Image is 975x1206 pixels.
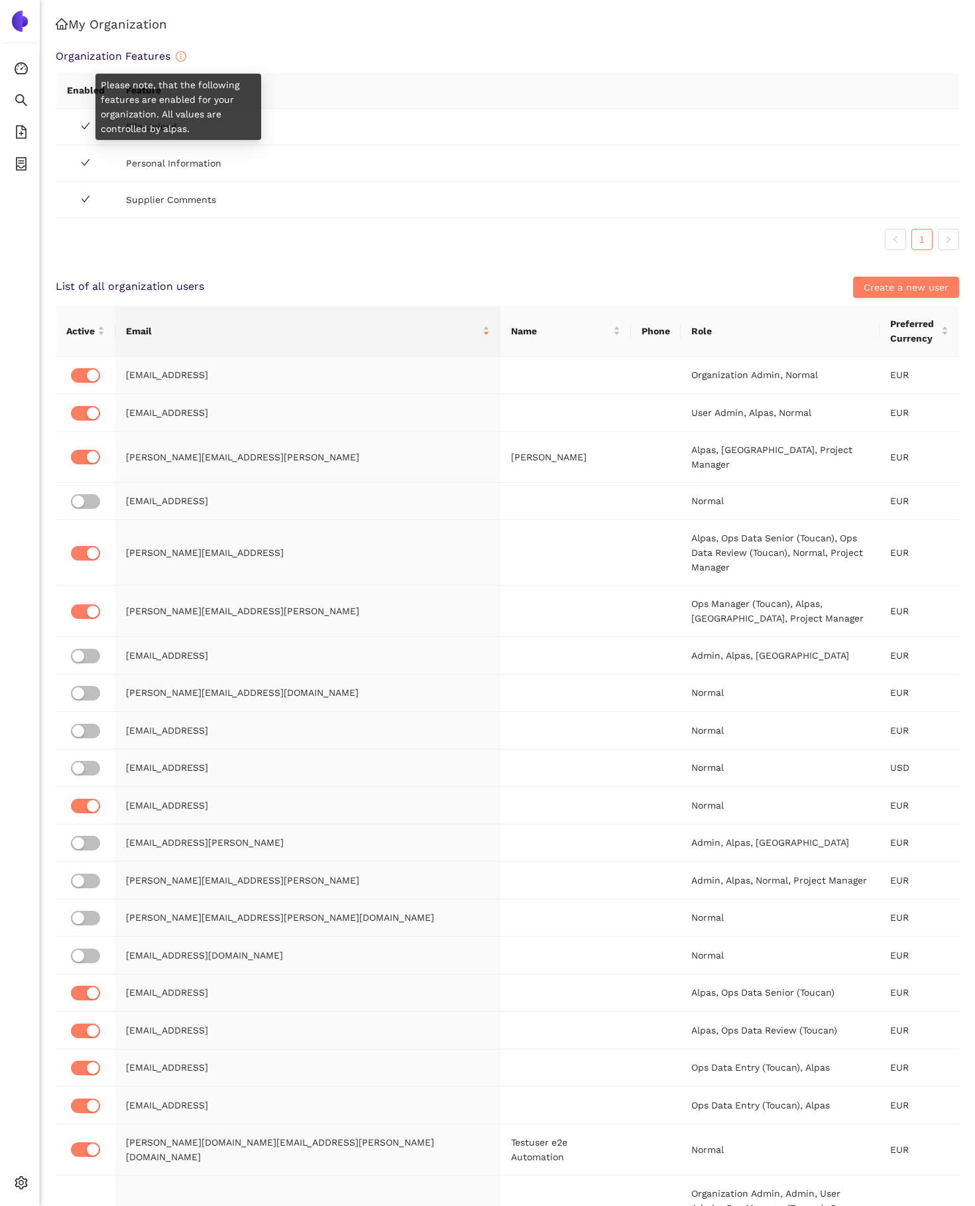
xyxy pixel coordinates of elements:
[511,324,610,338] span: Name
[880,1012,959,1049] td: EUR
[9,11,30,32] img: Logo
[15,57,28,84] span: dashboard
[500,1124,631,1175] td: Testuser e2e Automation
[880,862,959,900] td: EUR
[115,787,500,825] td: [EMAIL_ADDRESS]
[681,937,880,974] td: Normal
[681,394,880,432] td: User Admin, Alpas, Normal
[938,229,959,250] li: Next Page
[681,637,880,675] td: Admin, Alpas, [GEOGRAPHIC_DATA]
[880,675,959,712] td: EUR
[681,1012,880,1049] td: Alpas, Ops Data Review (Toucan)
[15,89,28,115] span: search
[945,235,952,243] span: right
[115,1124,500,1175] td: [PERSON_NAME][DOMAIN_NAME][EMAIL_ADDRESS][PERSON_NAME][DOMAIN_NAME]
[115,862,500,900] td: [PERSON_NAME][EMAIL_ADDRESS][PERSON_NAME]
[681,483,880,521] td: Normal
[56,279,204,294] span: List of all organization users
[115,586,500,637] td: [PERSON_NAME][EMAIL_ADDRESS][PERSON_NAME]
[681,306,880,357] th: Role
[880,974,959,1012] td: EUR
[880,900,959,937] td: EUR
[115,182,959,218] td: Supplier Comments
[880,394,959,432] td: EUR
[176,51,186,62] span: info-circle
[681,825,880,862] td: Admin, Alpas, [GEOGRAPHIC_DATA]
[681,1049,880,1087] td: Ops Data Entry (Toucan), Alpas
[681,1087,880,1124] td: Ops Data Entry (Toucan), Alpas
[56,49,959,64] div: Organization Features
[681,712,880,750] td: Normal
[56,16,959,33] h1: My Organization
[912,230,932,249] a: 1
[891,235,899,243] span: left
[66,324,95,338] span: Active
[95,74,261,140] div: Please note, that the following features are enabled for your organization. All values are contro...
[15,121,28,147] span: file-add
[56,18,68,31] span: home
[681,750,880,787] td: Normal
[81,158,90,167] span: check
[81,121,90,131] span: check
[115,1049,500,1087] td: [EMAIL_ADDRESS]
[115,72,959,109] th: Feature
[880,637,959,675] td: EUR
[115,483,500,521] td: [EMAIL_ADDRESS]
[115,750,500,787] td: [EMAIL_ADDRESS]
[885,229,906,250] li: Previous Page
[681,432,880,483] td: Alpas, [GEOGRAPHIC_DATA], Project Manager
[880,357,959,395] td: EUR
[681,787,880,825] td: Normal
[880,432,959,483] td: EUR
[15,153,28,179] span: container
[115,520,500,586] td: [PERSON_NAME][EMAIL_ADDRESS]
[115,1012,500,1049] td: [EMAIL_ADDRESS]
[115,900,500,937] td: [PERSON_NAME][EMAIL_ADDRESS][PERSON_NAME][DOMAIN_NAME]
[115,109,959,145] td: File Upload
[15,1172,28,1198] span: setting
[880,520,959,586] td: EUR
[81,194,90,204] span: check
[115,637,500,675] td: [EMAIL_ADDRESS]
[880,750,959,787] td: USD
[115,432,500,483] td: [PERSON_NAME][EMAIL_ADDRESS][PERSON_NAME]
[115,937,500,974] td: [EMAIL_ADDRESS][DOMAIN_NAME]
[115,825,500,862] td: [EMAIL_ADDRESS][PERSON_NAME]
[880,1124,959,1175] td: EUR
[885,229,906,250] button: left
[115,712,500,750] td: [EMAIL_ADDRESS]
[126,324,480,338] span: Email
[853,277,959,298] button: Create a new user
[890,316,939,346] span: Preferred Currency
[115,675,500,712] td: [PERSON_NAME][EMAIL_ADDRESS][DOMAIN_NAME]
[115,1087,500,1124] td: [EMAIL_ADDRESS]
[864,280,948,295] span: Create a new user
[681,586,880,637] td: Ops Manager (Toucan), Alpas, [GEOGRAPHIC_DATA], Project Manager
[56,306,115,357] th: this column's title is Active,this column is sortable
[500,432,631,483] td: [PERSON_NAME]
[880,712,959,750] td: EUR
[681,1124,880,1175] td: Normal
[880,586,959,637] td: EUR
[56,72,115,109] th: Enabled
[880,1087,959,1124] td: EUR
[115,394,500,432] td: [EMAIL_ADDRESS]
[880,1049,959,1087] td: EUR
[500,306,631,357] th: this column's title is Name,this column is sortable
[880,787,959,825] td: EUR
[115,974,500,1012] td: [EMAIL_ADDRESS]
[681,900,880,937] td: Normal
[681,520,880,586] td: Alpas, Ops Data Senior (Toucan), Ops Data Review (Toucan), Normal, Project Manager
[880,306,959,357] th: this column's title is Preferred Currency,this column is sortable
[631,306,681,357] th: Phone
[115,145,959,182] td: Personal Information
[681,357,880,395] td: Organization Admin, Normal
[911,229,933,250] li: 1
[115,357,500,395] td: [EMAIL_ADDRESS]
[880,483,959,521] td: EUR
[880,825,959,862] td: EUR
[681,675,880,712] td: Normal
[880,937,959,974] td: EUR
[681,862,880,900] td: Admin, Alpas, Normal, Project Manager
[681,974,880,1012] td: Alpas, Ops Data Senior (Toucan)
